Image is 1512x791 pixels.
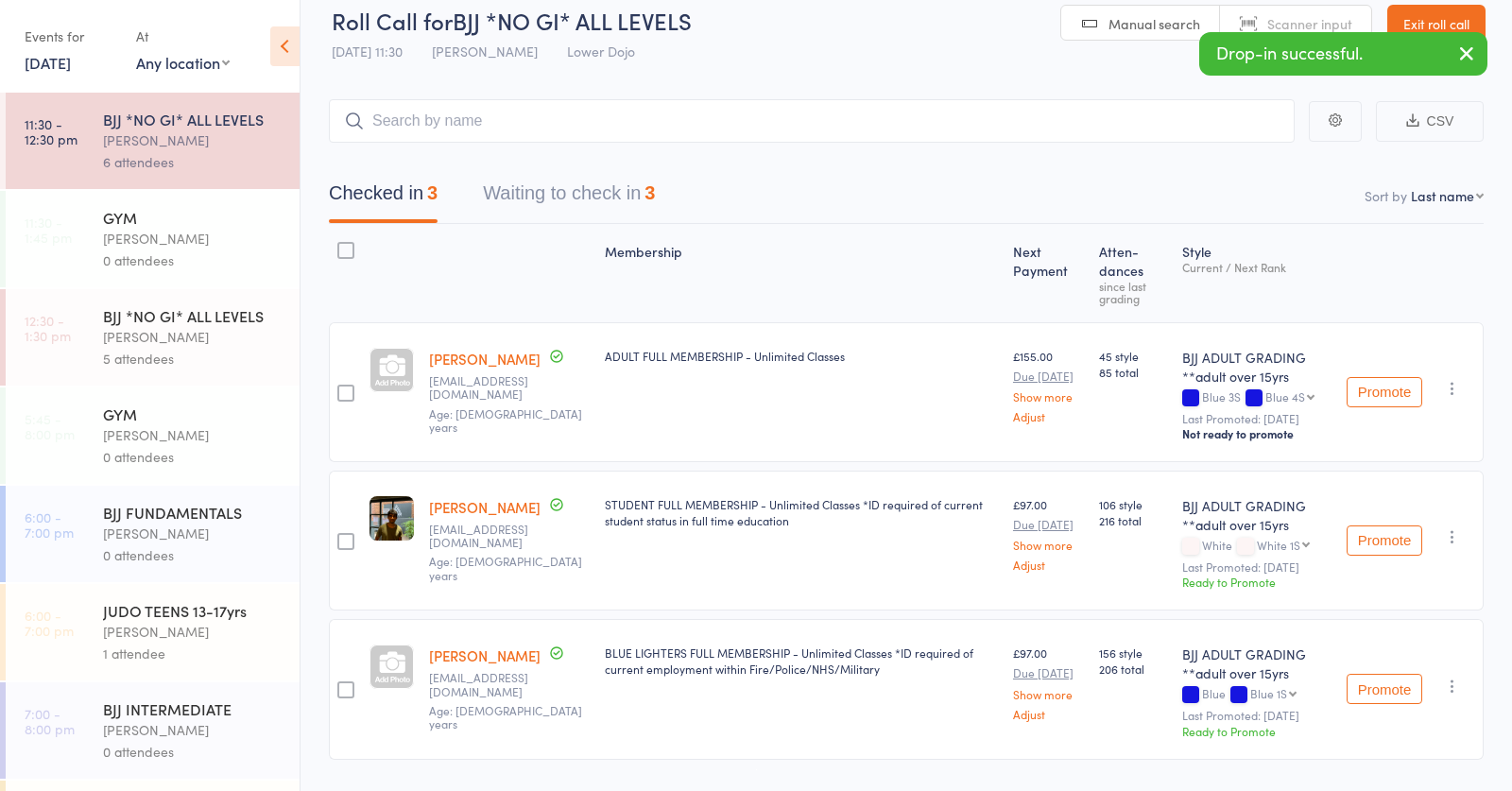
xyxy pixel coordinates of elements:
[429,645,541,665] a: [PERSON_NAME]
[567,42,635,60] span: Lower Dojo
[1099,364,1167,380] span: 85 total
[1182,390,1332,406] div: Blue 3S
[369,496,414,541] img: image1695818802.png
[1013,688,1084,700] a: Show more
[429,405,582,435] span: Age: [DEMOGRAPHIC_DATA] years
[25,313,71,343] time: 12:30 - 1:30 pm
[103,305,283,326] div: BJJ *NO GI* ALL LEVELS
[103,228,283,249] div: [PERSON_NAME]
[1182,348,1332,386] div: BJJ ADULT GRADING **adult over 15yrs
[1099,512,1167,528] span: 216 total
[136,52,230,73] div: Any location
[1365,186,1407,205] label: Sort by
[25,116,77,146] time: 11:30 - 12:30 pm
[1099,280,1167,304] div: since last grading
[1013,539,1084,551] a: Show more
[103,207,283,228] div: GYM
[429,553,582,582] span: Age: [DEMOGRAPHIC_DATA] years
[432,42,538,60] span: [PERSON_NAME]
[429,702,582,731] span: Age: [DEMOGRAPHIC_DATA] years
[1250,687,1287,699] div: Blue 1S
[1347,674,1422,704] button: Promote
[483,173,655,223] button: Waiting to check in3
[25,411,75,441] time: 5:45 - 8:00 pm
[1182,645,1332,682] div: BJJ ADULT GRADING **adult over 15yrs
[644,182,655,203] div: 3
[103,544,283,566] div: 0 attendees
[103,446,283,468] div: 0 attendees
[1182,574,1332,590] div: Ready to Promote
[136,21,230,52] div: At
[25,509,74,540] time: 6:00 - 7:00 pm
[1182,261,1332,273] div: Current / Next Rank
[1099,661,1167,677] span: 206 total
[453,5,692,36] span: BJJ *NO GI* ALL LEVELS
[25,608,74,638] time: 6:00 - 7:00 pm
[25,21,117,52] div: Events for
[1099,496,1167,512] span: 106 style
[103,129,283,151] div: [PERSON_NAME]
[1347,377,1422,407] button: Promote
[103,109,283,129] div: BJJ *NO GI* ALL LEVELS
[103,151,283,173] div: 6 attendees
[103,404,283,424] div: GYM
[1376,101,1484,142] button: CSV
[1182,412,1332,425] small: Last Promoted: [DATE]
[1175,232,1339,314] div: Style
[332,5,453,36] span: Roll Call for
[1182,560,1332,574] small: Last Promoted: [DATE]
[25,52,71,73] a: [DATE]
[1199,32,1487,76] div: Drop-in successful.
[103,719,283,741] div: [PERSON_NAME]
[103,643,283,664] div: 1 attendee
[427,182,438,203] div: 3
[1091,232,1175,314] div: Atten­dances
[6,486,300,582] a: 6:00 -7:00 pmBJJ FUNDAMENTALS[PERSON_NAME]0 attendees
[1411,186,1474,205] div: Last name
[605,645,998,677] div: BLUE LIGHTERS FULL MEMBERSHIP - Unlimited Classes *ID required of current employment within Fire/...
[103,249,283,271] div: 0 attendees
[1013,708,1084,720] a: Adjust
[103,348,283,370] div: 5 attendees
[1013,518,1084,531] small: Due [DATE]
[103,523,283,544] div: [PERSON_NAME]
[103,698,283,719] div: BJJ INTERMEDIATE
[1099,645,1167,661] span: 156 style
[1013,666,1084,679] small: Due [DATE]
[103,621,283,643] div: [PERSON_NAME]
[103,600,283,621] div: JUDO TEENS 13-17yrs
[597,232,1005,314] div: Membership
[1387,5,1486,43] a: Exit roll call
[25,706,75,736] time: 7:00 - 8:00 pm
[329,173,438,223] button: Checked in3
[605,496,998,528] div: STUDENT FULL MEMBERSHIP - Unlimited Classes *ID required of current student status in full time e...
[1182,539,1332,555] div: White
[1182,723,1332,739] div: Ready to Promote
[605,348,998,364] div: ADULT FULL MEMBERSHIP - Unlimited Classes
[1005,232,1091,314] div: Next Payment
[103,326,283,348] div: [PERSON_NAME]
[1182,709,1332,722] small: Last Promoted: [DATE]
[1267,14,1352,33] span: Scanner input
[6,191,300,287] a: 11:30 -1:45 pmGYM[PERSON_NAME]0 attendees
[6,289,300,386] a: 12:30 -1:30 pmBJJ *NO GI* ALL LEVELS[PERSON_NAME]5 attendees
[329,99,1295,143] input: Search by name
[1182,426,1332,441] div: Not ready to promote
[1013,559,1084,571] a: Adjust
[103,424,283,446] div: [PERSON_NAME]
[1347,525,1422,556] button: Promote
[25,215,72,245] time: 11:30 - 1:45 pm
[1013,645,1084,719] div: £97.00
[6,93,300,189] a: 11:30 -12:30 pmBJJ *NO GI* ALL LEVELS[PERSON_NAME]6 attendees
[429,349,541,369] a: [PERSON_NAME]
[103,741,283,763] div: 0 attendees
[1182,687,1332,703] div: Blue
[429,523,590,550] small: vibhumrm@gmail.com
[6,387,300,484] a: 5:45 -8:00 pmGYM[PERSON_NAME]0 attendees
[103,502,283,523] div: BJJ FUNDAMENTALS
[1265,390,1305,403] div: Blue 4S
[1013,496,1084,571] div: £97.00
[429,374,590,402] small: Eleanorforder@gmail.com
[1257,539,1300,551] div: White 1S
[429,497,541,517] a: [PERSON_NAME]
